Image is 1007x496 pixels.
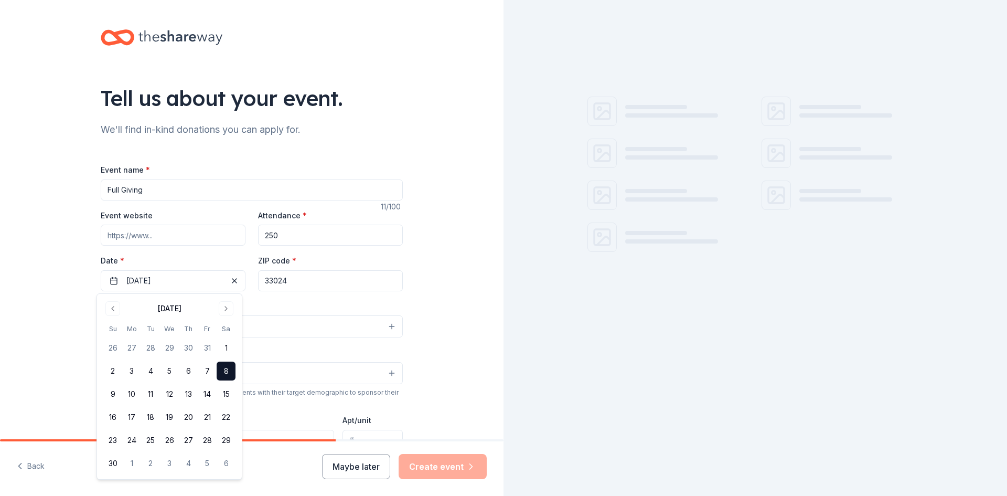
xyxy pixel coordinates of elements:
th: Saturday [217,323,235,334]
button: 14 [198,385,217,404]
button: 22 [217,408,235,427]
button: 16 [103,408,122,427]
th: Wednesday [160,323,179,334]
button: 25 [141,431,160,450]
input: 20 [258,225,403,246]
button: 21 [198,408,217,427]
th: Monday [122,323,141,334]
button: 6 [179,362,198,381]
button: 26 [103,339,122,357]
button: 4 [179,454,198,473]
button: 1 [122,454,141,473]
button: Select [101,362,403,384]
button: 24 [122,431,141,450]
div: Tell us about your event. [101,83,403,113]
label: Event name [101,165,150,175]
button: 28 [141,339,160,357]
th: Tuesday [141,323,160,334]
button: 1 [217,339,235,357]
button: 5 [160,362,179,381]
button: 17 [122,408,141,427]
button: 2 [141,454,160,473]
button: 8 [217,362,235,381]
button: Select [101,315,403,337]
button: 7 [198,362,217,381]
button: Back [17,456,45,478]
div: We use this information to help brands find events with their target demographic to sponsor their... [101,388,403,405]
button: 3 [122,362,141,381]
input: Spring Fundraiser [101,180,403,200]
button: Go to previous month [105,301,120,316]
div: We'll find in-kind donations you can apply for. [101,121,403,138]
th: Friday [198,323,217,334]
button: 15 [217,385,235,404]
button: 23 [103,431,122,450]
button: 27 [122,339,141,357]
div: 11 /100 [381,200,403,213]
button: 18 [141,408,160,427]
button: 10 [122,385,141,404]
button: 20 [179,408,198,427]
div: [DATE] [158,302,181,315]
input: https://www... [101,225,245,246]
button: 27 [179,431,198,450]
button: 3 [160,454,179,473]
button: [DATE] [101,270,245,291]
button: 6 [217,454,235,473]
button: 31 [198,339,217,357]
button: 29 [160,339,179,357]
button: 11 [141,385,160,404]
button: 26 [160,431,179,450]
th: Thursday [179,323,198,334]
button: 4 [141,362,160,381]
label: Date [101,256,245,266]
label: ZIP code [258,256,296,266]
button: 9 [103,385,122,404]
label: Event website [101,210,153,221]
label: Apt/unit [342,415,371,426]
button: 29 [217,431,235,450]
button: 2 [103,362,122,381]
label: Attendance [258,210,307,221]
button: 13 [179,385,198,404]
button: Go to next month [219,301,233,316]
button: 30 [103,454,122,473]
input: # [342,430,403,451]
button: 12 [160,385,179,404]
th: Sunday [103,323,122,334]
button: Maybe later [322,454,390,479]
button: 19 [160,408,179,427]
button: 28 [198,431,217,450]
button: 30 [179,339,198,357]
input: 12345 (U.S. only) [258,270,403,291]
button: 5 [198,454,217,473]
